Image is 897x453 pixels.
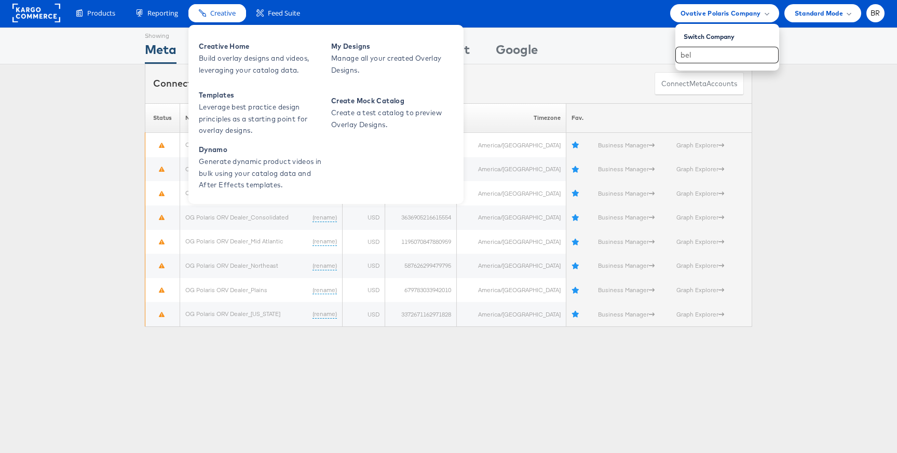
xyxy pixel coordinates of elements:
[312,237,337,246] a: (rename)
[185,189,288,197] a: OG Polaris ORV Dealer_Canada West
[153,77,267,90] div: Connected accounts
[681,8,761,19] span: Ovative Polaris Company
[598,262,655,269] a: Business Manager
[343,230,385,254] td: USD
[147,8,178,18] span: Reporting
[343,254,385,278] td: USD
[185,165,228,173] a: OG Polaris ORV
[456,230,566,254] td: America/[GEOGRAPHIC_DATA]
[689,79,706,89] span: meta
[312,213,337,222] a: (rename)
[655,72,744,95] button: ConnectmetaAccounts
[795,8,843,19] span: Standard Mode
[496,40,538,64] div: Google
[194,33,326,85] a: Creative Home Build overlay designs and videos, leveraging your catalog data.
[343,205,385,230] td: USD
[326,33,458,85] a: My Designs Manage all your created Overlay Designs.
[180,103,342,133] th: Name
[675,47,779,63] input: Search
[456,133,566,157] td: America/[GEOGRAPHIC_DATA]
[199,144,323,156] span: Dynamo
[145,40,176,64] div: Meta
[456,103,566,133] th: Timezone
[598,286,655,294] a: Business Manager
[456,181,566,205] td: America/[GEOGRAPHIC_DATA]
[312,262,337,270] a: (rename)
[194,87,326,139] a: Templates Leverage best practice design principles as a starting point for overlay designs.
[684,28,779,41] div: Switch Company
[268,8,300,18] span: Feed Suite
[676,165,724,173] a: Graph Explorer
[676,286,724,294] a: Graph Explorer
[312,286,337,295] a: (rename)
[185,310,280,318] a: OG Polaris ORV Dealer_[US_STATE]
[331,95,456,107] span: Create Mock Catalog
[385,205,456,230] td: 3636905216615554
[210,8,236,18] span: Creative
[456,302,566,326] td: America/[GEOGRAPHIC_DATA]
[87,8,115,18] span: Products
[598,165,655,173] a: Business Manager
[456,157,566,182] td: America/[GEOGRAPHIC_DATA]
[676,189,724,197] a: Graph Explorer
[598,310,655,318] a: Business Manager
[331,52,456,76] span: Manage all your created Overlay Designs.
[331,40,456,52] span: My Designs
[598,213,655,221] a: Business Manager
[185,237,283,245] a: OG Polaris ORV Dealer_Mid Atlantic
[385,230,456,254] td: 1195070847880959
[145,28,176,40] div: Showing
[456,205,566,230] td: America/[GEOGRAPHIC_DATA]
[456,254,566,278] td: America/[GEOGRAPHIC_DATA]
[343,278,385,303] td: USD
[199,89,323,101] span: Templates
[871,10,880,17] span: BR
[312,310,337,319] a: (rename)
[456,278,566,303] td: America/[GEOGRAPHIC_DATA]
[676,213,724,221] a: Graph Explorer
[185,286,267,294] a: OG Polaris ORV Dealer_Plains
[145,103,180,133] th: Status
[185,141,266,148] a: OG Polaris Indian Motorcycle
[598,238,655,245] a: Business Manager
[331,107,456,131] span: Create a test catalog to preview Overlay Designs.
[676,262,724,269] a: Graph Explorer
[185,213,289,221] a: OG Polaris ORV Dealer_Consolidated
[199,101,323,136] span: Leverage best practice design principles as a starting point for overlay designs.
[326,87,458,139] a: Create Mock Catalog Create a test catalog to preview Overlay Designs.
[194,142,326,194] a: Dynamo Generate dynamic product videos in bulk using your catalog data and After Effects templates.
[385,278,456,303] td: 679783033942010
[199,156,323,191] span: Generate dynamic product videos in bulk using your catalog data and After Effects templates.
[676,141,724,149] a: Graph Explorer
[676,238,724,245] a: Graph Explorer
[199,52,323,76] span: Build overlay designs and videos, leveraging your catalog data.
[676,310,724,318] a: Graph Explorer
[385,302,456,326] td: 3372671162971828
[199,40,323,52] span: Creative Home
[598,141,655,149] a: Business Manager
[598,189,655,197] a: Business Manager
[185,262,278,269] a: OG Polaris ORV Dealer_Northeast
[385,254,456,278] td: 587626299479795
[343,302,385,326] td: USD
